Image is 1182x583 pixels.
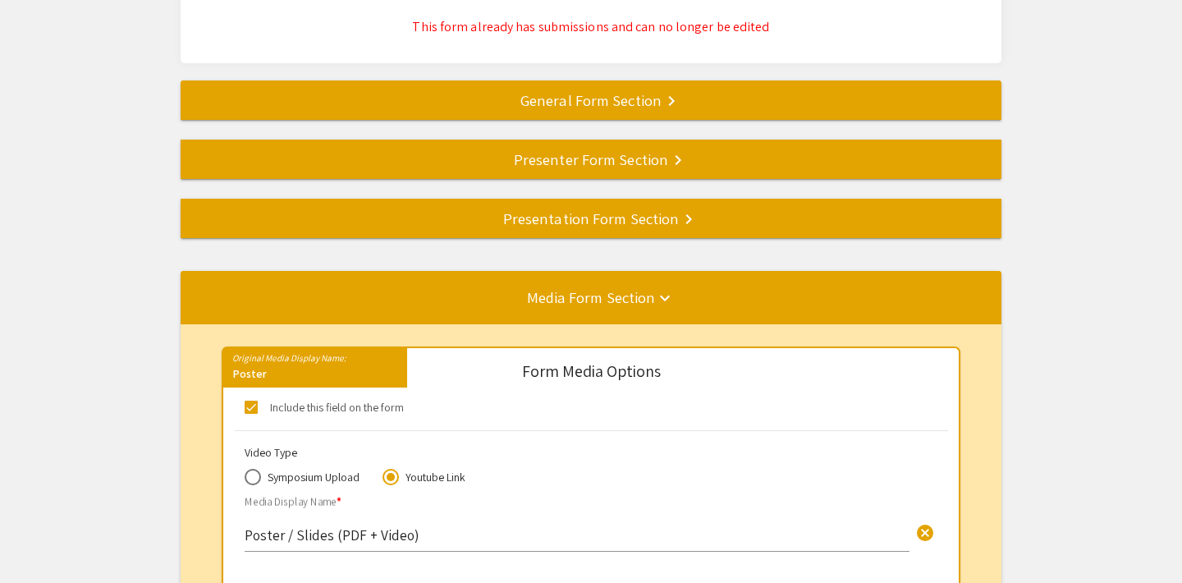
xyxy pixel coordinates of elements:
[181,140,1001,179] mat-expansion-panel-header: Presenter Form Section
[245,526,909,544] input: Display name
[181,207,1001,230] div: Presentation Form Section
[194,17,988,37] p: This form already has submissions and can no longer be edited
[270,397,404,417] span: Include this field on the form
[655,288,675,308] mat-icon: keyboard_arrow_down
[522,361,661,381] h5: Form Media Options
[181,148,1001,171] div: Presenter Form Section
[223,347,346,364] mat-label: Original Media Display Name:
[399,469,465,485] span: Youtube Link
[181,89,1001,112] div: General Form Section
[181,271,1001,324] mat-expansion-panel-header: Media Form Section
[668,150,688,170] mat-icon: keyboard_arrow_right
[662,91,681,111] mat-icon: keyboard_arrow_right
[181,80,1001,120] mat-expansion-panel-header: General Form Section
[223,365,407,388] div: Poster
[679,209,699,229] mat-icon: keyboard_arrow_right
[915,523,935,543] span: cancel
[181,286,1001,309] div: Media Form Section
[245,445,297,460] mat-label: Video Type
[12,509,70,571] iframe: Chat
[181,199,1001,238] mat-expansion-panel-header: Presentation Form Section
[909,515,941,548] button: Clear
[261,469,360,485] span: Symposium Upload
